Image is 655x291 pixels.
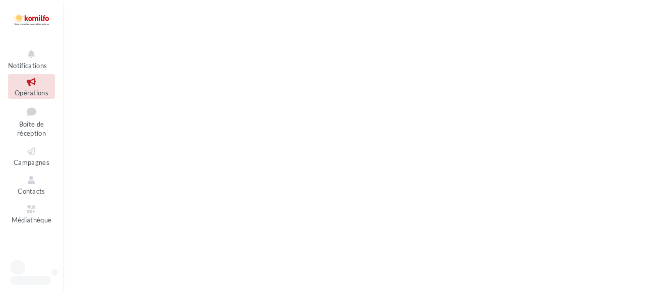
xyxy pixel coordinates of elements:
span: Notifications [8,62,47,70]
a: Contacts [8,172,55,197]
a: Médiathèque [8,202,55,226]
span: Opérations [15,89,48,97]
a: Opérations [8,74,55,99]
span: Contacts [18,187,45,195]
span: Médiathèque [12,216,52,224]
a: Campagnes [8,144,55,168]
span: Campagnes [14,158,49,166]
a: Boîte de réception [8,103,55,140]
span: Boîte de réception [17,120,46,138]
